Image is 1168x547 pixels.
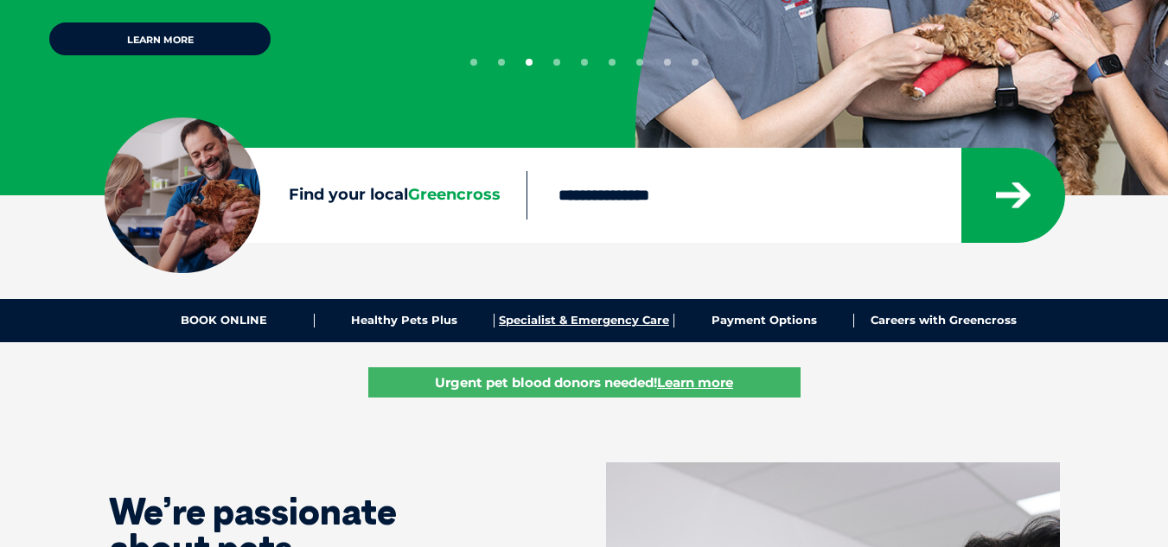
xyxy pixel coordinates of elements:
a: Learn more [48,21,272,57]
a: BOOK ONLINE [135,314,315,328]
label: Find your local [105,182,527,208]
a: Payment Options [674,314,854,328]
a: Specialist & Emergency Care [495,314,674,328]
a: Healthy Pets Plus [315,314,495,328]
a: Urgent pet blood donors needed!Learn more [368,367,801,398]
button: 4 of 9 [553,59,560,66]
button: 2 of 9 [498,59,505,66]
button: 8 of 9 [664,59,671,66]
a: Careers with Greencross [854,314,1033,328]
button: 7 of 9 [636,59,643,66]
button: 5 of 9 [581,59,588,66]
button: 6 of 9 [609,59,616,66]
button: 1 of 9 [470,59,477,66]
u: Learn more [657,374,733,391]
span: Greencross [408,185,501,204]
button: 9 of 9 [692,59,699,66]
button: 3 of 9 [526,59,533,66]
